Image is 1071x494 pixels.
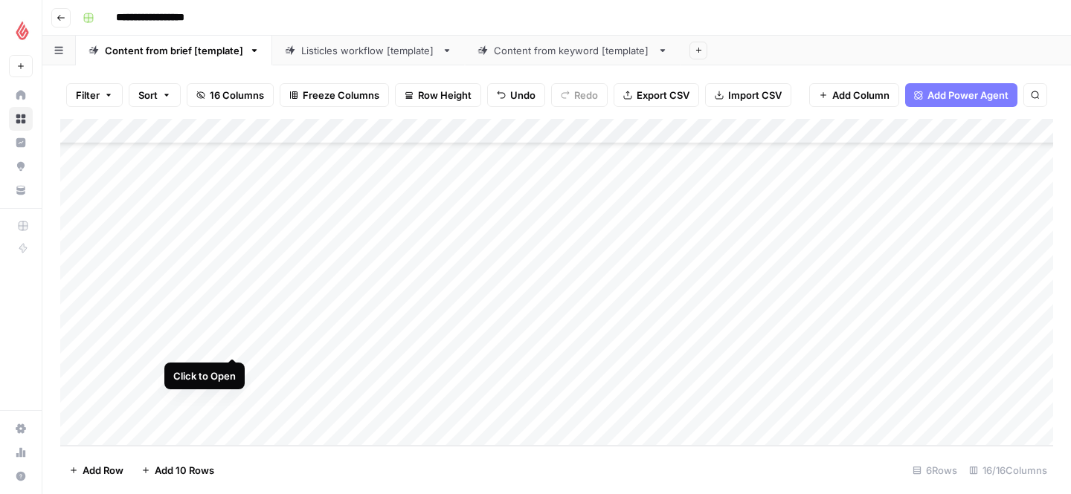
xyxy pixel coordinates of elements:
[832,88,890,103] span: Add Column
[905,83,1017,107] button: Add Power Agent
[76,36,272,65] a: Content from brief [template]
[728,88,782,103] span: Import CSV
[574,88,598,103] span: Redo
[614,83,699,107] button: Export CSV
[9,12,33,49] button: Workspace: Lightspeed
[963,458,1053,482] div: 16/16 Columns
[210,88,264,103] span: 16 Columns
[9,83,33,107] a: Home
[155,463,214,478] span: Add 10 Rows
[9,441,33,464] a: Usage
[132,458,223,482] button: Add 10 Rows
[9,107,33,131] a: Browse
[9,155,33,178] a: Opportunities
[551,83,608,107] button: Redo
[9,17,36,44] img: Lightspeed Logo
[487,83,545,107] button: Undo
[83,463,123,478] span: Add Row
[76,88,100,103] span: Filter
[927,88,1009,103] span: Add Power Agent
[129,83,181,107] button: Sort
[418,88,472,103] span: Row Height
[105,43,243,58] div: Content from brief [template]
[303,88,379,103] span: Freeze Columns
[907,458,963,482] div: 6 Rows
[272,36,465,65] a: Listicles workflow [template]
[60,458,132,482] button: Add Row
[510,88,535,103] span: Undo
[705,83,791,107] button: Import CSV
[395,83,481,107] button: Row Height
[465,36,681,65] a: Content from keyword [template]
[809,83,899,107] button: Add Column
[9,464,33,488] button: Help + Support
[494,43,652,58] div: Content from keyword [template]
[637,88,689,103] span: Export CSV
[301,43,436,58] div: Listicles workflow [template]
[187,83,274,107] button: 16 Columns
[280,83,389,107] button: Freeze Columns
[138,88,158,103] span: Sort
[66,83,123,107] button: Filter
[9,417,33,441] a: Settings
[173,368,236,383] div: Click to Open
[9,178,33,202] a: Your Data
[9,131,33,155] a: Insights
